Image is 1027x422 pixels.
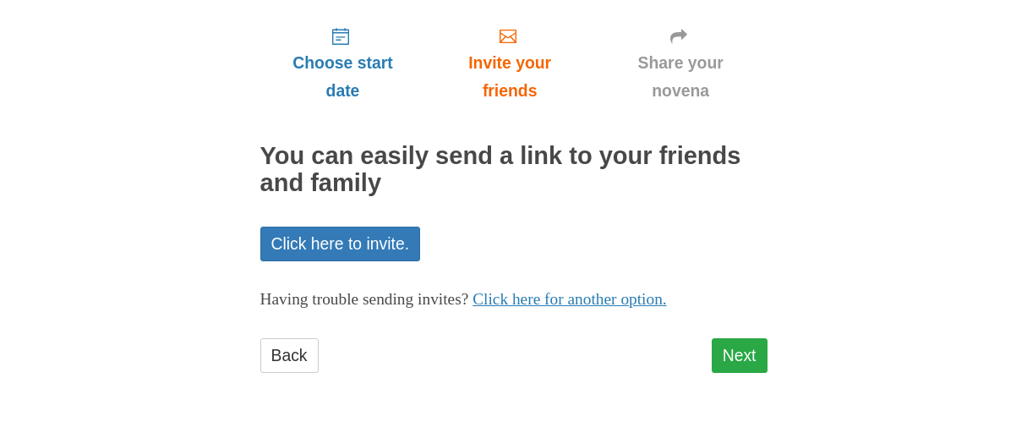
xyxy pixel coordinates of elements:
a: Click here to invite. [260,227,421,261]
a: Next [712,338,768,373]
span: Share your novena [611,49,751,105]
span: Choose start date [277,49,409,105]
h2: You can easily send a link to your friends and family [260,143,768,197]
a: Share your novena [594,13,768,113]
span: Having trouble sending invites? [260,290,469,308]
a: Click here for another option. [473,290,667,308]
a: Choose start date [260,13,426,113]
span: Invite your friends [442,49,576,105]
a: Invite your friends [425,13,593,113]
a: Back [260,338,319,373]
